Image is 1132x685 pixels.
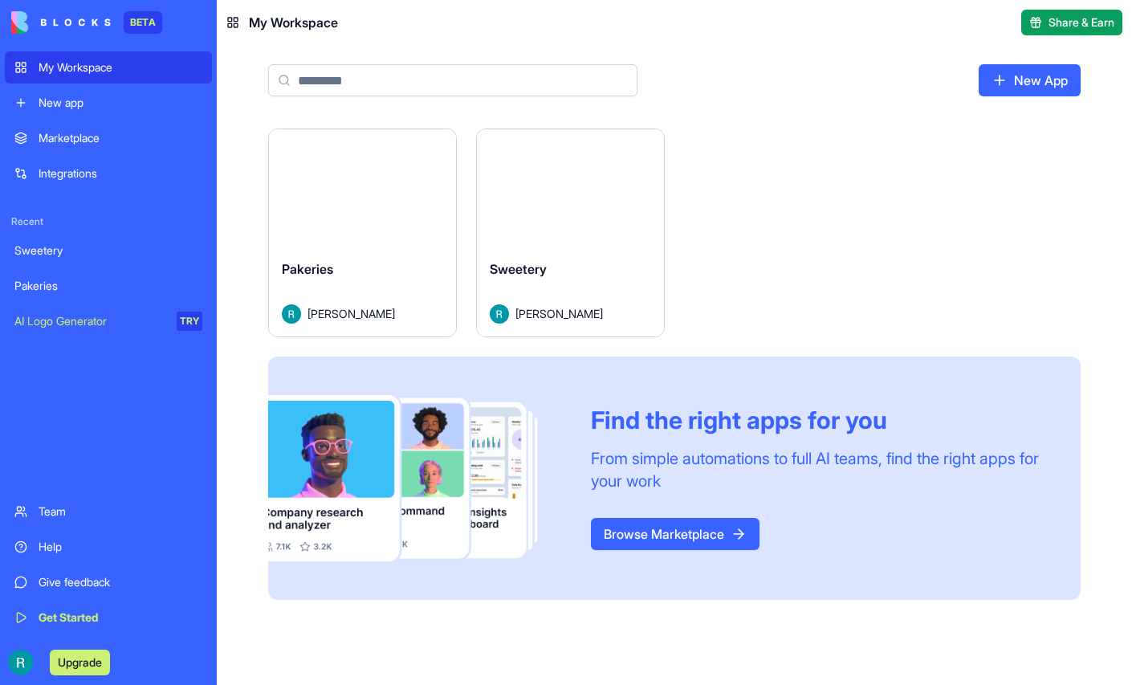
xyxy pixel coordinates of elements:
button: Share & Earn [1021,10,1122,35]
a: Integrations [5,157,212,190]
div: TRY [177,312,202,331]
a: Marketplace [5,122,212,154]
span: Pakeries [282,261,333,277]
div: New app [39,95,202,111]
button: Upgrade [50,650,110,675]
div: Help [39,539,202,555]
img: logo [11,11,111,34]
div: Pakeries [14,278,202,294]
div: From simple automations to full AI teams, find the right apps for your work [591,447,1042,492]
a: New App [979,64,1081,96]
a: Help [5,531,212,563]
a: New app [5,87,212,119]
span: [PERSON_NAME] [307,305,395,322]
span: Sweetery [490,261,547,277]
div: My Workspace [39,59,202,75]
span: Share & Earn [1049,14,1114,31]
img: Avatar [490,304,509,324]
a: Team [5,495,212,528]
img: ACg8ocIQaqk-1tPQtzwxiZ7ZlP6dcFgbwUZ5nqaBNAw22a2oECoLioo=s96-c [8,650,34,675]
img: Avatar [282,304,301,324]
a: BETA [11,11,162,34]
img: Frame_181_egmpey.png [268,395,565,562]
a: SweeteryAvatar[PERSON_NAME] [476,128,665,337]
a: Upgrade [50,654,110,670]
span: Recent [5,215,212,228]
a: Get Started [5,601,212,634]
a: PakeriesAvatar[PERSON_NAME] [268,128,457,337]
div: Marketplace [39,130,202,146]
span: My Workspace [249,13,338,32]
a: AI Logo GeneratorTRY [5,305,212,337]
div: Sweetery [14,243,202,259]
span: [PERSON_NAME] [515,305,603,322]
div: Integrations [39,165,202,181]
a: Pakeries [5,270,212,302]
div: Get Started [39,610,202,626]
div: Find the right apps for you [591,406,1042,434]
div: AI Logo Generator [14,313,165,329]
div: Team [39,504,202,520]
div: Give feedback [39,574,202,590]
a: Browse Marketplace [591,518,759,550]
a: My Workspace [5,51,212,84]
a: Sweetery [5,234,212,267]
a: Give feedback [5,566,212,598]
div: BETA [124,11,162,34]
